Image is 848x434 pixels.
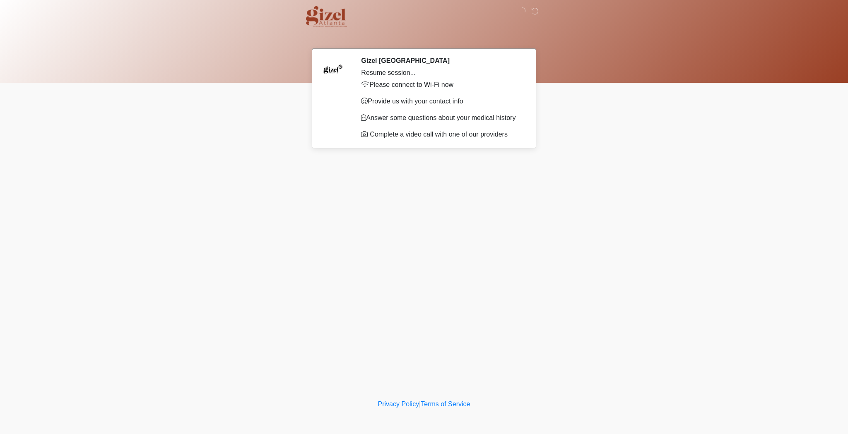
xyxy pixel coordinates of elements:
[320,57,345,82] img: Agent Avatar
[378,400,419,408] a: Privacy Policy
[308,30,540,45] h1: ‎ ‎
[419,400,421,408] a: |
[306,6,347,27] img: Gizel Atlanta Logo
[361,129,521,139] li: Complete a video call with one of our providers
[361,113,521,123] p: Answer some questions about your medical history
[361,96,521,106] p: Provide us with your contact info
[361,57,521,65] h2: Gizel [GEOGRAPHIC_DATA]
[361,80,521,90] p: Please connect to Wi-Fi now
[421,400,470,408] a: Terms of Service
[361,68,521,78] div: Resume session...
